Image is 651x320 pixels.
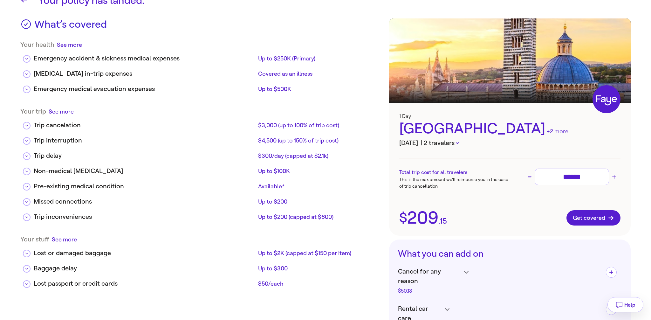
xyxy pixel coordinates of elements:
div: Your stuff [20,235,383,243]
div: +2 more [546,127,568,136]
h3: What’s covered [34,18,107,34]
div: Emergency accident & sickness medical expenses [34,54,256,63]
div: Covered as an illness [258,70,378,78]
button: Add [606,304,617,315]
div: Pre-existing medical conditionAvailable* [20,177,383,192]
span: 15 [440,217,447,225]
div: Emergency medical evacuation expensesUp to $500K [20,79,383,94]
div: Up to $300 [258,265,378,272]
div: Pre-existing medical condition [34,182,256,191]
div: $3,000 (up to 100% of trip cost) [258,122,378,129]
button: Get covered [566,210,620,226]
div: Up to $250K (Primary) [258,55,378,62]
div: Lost or damaged baggage [34,248,256,258]
button: See more [52,235,77,243]
div: Trip cancelation$3,000 (up to 100% of trip cost) [20,115,383,131]
div: Trip delay$300/day (capped at $2.1k) [20,146,383,161]
h3: 1 Day [399,113,620,119]
button: Decrease trip cost [526,173,533,181]
div: Up to $500K [258,85,378,93]
div: Lost or damaged baggageUp to $2K (capped at $150 per item) [20,243,383,259]
div: [MEDICAL_DATA] in-trip expensesCovered as an illness [20,64,383,79]
div: Trip inconveniences [34,212,256,222]
div: Your health [20,41,383,49]
div: [MEDICAL_DATA] in-trip expenses [34,69,256,79]
div: Trip inconveniencesUp to $200 (capped at $600) [20,207,383,222]
div: Missed connectionsUp to $200 [20,192,383,207]
div: Lost passport or credit cards [34,279,256,289]
button: Add [606,267,617,278]
div: Up to $200 (capped at $600) [258,213,378,221]
div: Trip interruption [34,136,256,145]
div: Lost passport or credit cards$50/each [20,274,383,289]
div: $50/each [258,280,378,288]
h3: Total trip cost for all travelers [399,169,510,176]
div: Up to $2K (capped at $150 per item) [258,249,378,257]
span: Get covered [573,215,614,221]
button: See more [57,41,82,49]
div: Emergency accident & sickness medical expensesUp to $250K (Primary) [20,49,383,64]
div: Baggage delayUp to $300 [20,259,383,274]
input: Trip cost [538,171,606,183]
h4: Cancel for any reason$50.13 [398,267,601,294]
span: Cancel for any reason [398,267,461,286]
div: Up to $200 [258,198,378,205]
div: $300/day (capped at $2.1k) [258,152,378,160]
button: Increase trip cost [610,173,618,181]
div: Trip cancelation [34,121,256,130]
span: 209 [407,209,438,226]
span: . [438,217,440,225]
div: Trip delay [34,151,256,161]
button: Help [607,297,643,312]
button: See more [49,108,74,115]
div: Non-medical [MEDICAL_DATA] [34,166,256,176]
div: Available* [258,183,378,190]
button: | 2 travelers [421,138,459,148]
div: [GEOGRAPHIC_DATA] [399,119,620,138]
div: $4,500 (up to 150% of trip cost) [258,137,378,144]
div: $50.13 [398,289,461,294]
h3: [DATE] [399,138,620,148]
div: Missed connections [34,197,256,206]
div: Up to $100K [258,167,378,175]
div: Trip interruption$4,500 (up to 150% of trip cost) [20,131,383,146]
h3: What you can add on [398,248,622,259]
div: Non-medical [MEDICAL_DATA]Up to $100K [20,161,383,177]
span: Help [624,302,635,308]
div: Your trip [20,108,383,115]
div: Emergency medical evacuation expenses [34,84,256,94]
span: $ [399,211,407,225]
p: This is the max amount we’ll reimburse you in the case of trip cancellation [399,176,510,190]
div: Baggage delay [34,264,256,273]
